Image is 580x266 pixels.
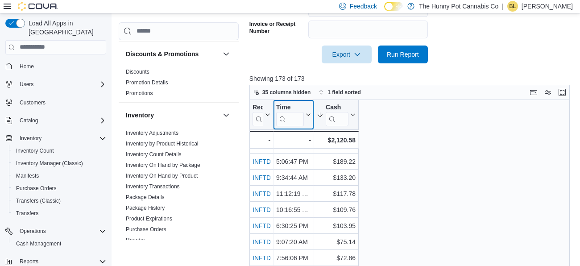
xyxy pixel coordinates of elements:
span: Home [20,63,34,70]
span: Export [327,46,366,63]
span: Inventory Count [16,147,54,154]
a: Manifests [12,170,42,181]
div: Time [276,103,304,126]
div: Cash [326,103,348,126]
a: Cash Management [12,238,65,249]
span: Purchase Orders [126,226,166,233]
span: 1 field sorted [327,89,361,96]
button: Customers [2,96,110,109]
input: Dark Mode [384,2,403,11]
a: Inventory Count [12,145,58,156]
a: INFTD5-JBJDN3 [253,254,299,262]
a: INFTD4-JBGHDK [253,222,302,229]
div: Receipt # [253,103,263,112]
span: Inventory On Hand by Product [126,172,198,179]
a: Product Expirations [126,216,172,222]
a: Inventory Manager (Classic) [12,158,87,169]
span: Inventory Count Details [126,151,182,158]
span: Purchase Orders [16,185,57,192]
span: Catalog [16,115,106,126]
p: [PERSON_NAME] [522,1,573,12]
a: Inventory On Hand by Package [126,162,200,168]
a: Package Details [126,194,165,200]
a: INFTD4-JB4DFW [253,190,302,197]
span: Transfers [16,210,38,217]
span: Load All Apps in [GEOGRAPHIC_DATA] [25,19,106,37]
button: Discounts & Promotions [126,50,219,58]
div: Branden Lalonde [507,1,518,12]
span: Run Report [387,50,419,59]
span: Home [16,61,106,72]
span: Operations [20,228,46,235]
p: Showing 173 of 173 [249,74,573,83]
span: Operations [16,226,106,237]
div: $2,120.58 [317,135,356,145]
span: Inventory Manager (Classic) [12,158,106,169]
div: 5:06:47 PM [276,156,311,167]
span: Discounts [126,68,149,75]
p: The Hunny Pot Cannabis Co [419,1,498,12]
a: Promotions [126,90,153,96]
a: Customers [16,97,49,108]
a: IN91F5-JB6LTD [253,142,297,149]
button: 1 field sorted [315,87,365,98]
button: 35 columns hidden [250,87,315,98]
a: Discounts [126,69,149,75]
a: Package History [126,205,165,211]
a: Inventory Adjustments [126,130,178,136]
div: $109.76 [317,204,356,215]
span: Inventory Count [12,145,106,156]
span: Manifests [16,172,39,179]
div: 9:34:44 AM [276,172,311,183]
span: Transfers (Classic) [16,197,61,204]
div: Time [276,103,304,112]
a: INFTD5-JBD3F4 [253,158,299,165]
div: 10:16:55 AM [276,204,311,215]
button: Manifests [9,170,110,182]
div: $189.22 [317,156,356,167]
div: $75.14 [317,237,356,247]
button: Catalog [16,115,41,126]
button: Purchase Orders [9,182,110,195]
button: Inventory [126,111,219,120]
div: Inventory [119,128,239,260]
a: Inventory Transactions [126,183,180,190]
span: Inventory by Product Historical [126,140,199,147]
div: Receipt # URL [253,103,263,126]
span: Package Details [126,194,165,201]
span: Reorder [126,237,145,244]
span: Customers [16,97,106,108]
button: Home [2,60,110,73]
span: Inventory On Hand by Package [126,162,200,169]
div: 11:12:19 AM [276,188,311,199]
div: 9:07:20 AM [276,237,311,247]
span: Inventory Manager (Classic) [16,160,83,167]
a: Promotion Details [126,79,168,86]
button: Inventory Count [9,145,110,157]
button: Inventory [16,133,45,144]
a: INFTD5-JB20M0 [253,238,299,245]
span: Feedback [350,2,377,11]
span: Package History [126,204,165,212]
button: Users [2,78,110,91]
button: Receipt # [253,103,270,126]
span: Manifests [12,170,106,181]
button: Transfers [9,207,110,220]
h3: Discounts & Promotions [126,50,199,58]
button: Transfers (Classic) [9,195,110,207]
a: Inventory On Hand by Product [126,173,198,179]
a: Home [16,61,37,72]
button: Inventory [2,132,110,145]
div: $133.20 [317,172,356,183]
a: Purchase Orders [12,183,60,194]
span: Inventory Transactions [126,183,180,190]
span: Inventory [20,135,41,142]
a: Transfers (Classic) [12,195,64,206]
img: Cova [18,2,58,11]
span: Reports [20,258,38,265]
button: Operations [16,226,50,237]
div: Discounts & Promotions [119,66,239,102]
span: Users [16,79,106,90]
